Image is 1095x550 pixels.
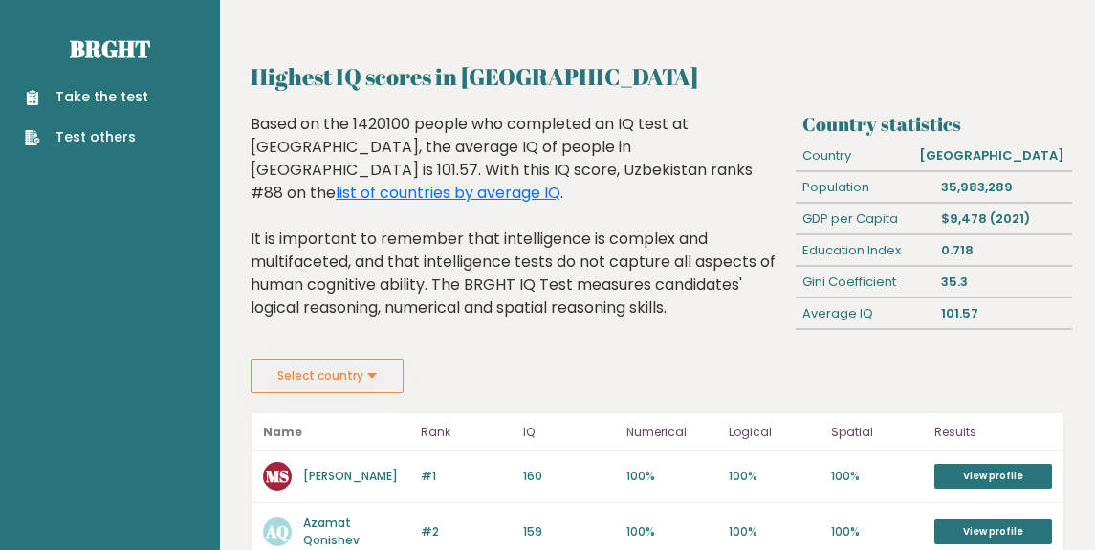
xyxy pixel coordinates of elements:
div: Gini Coefficient [796,267,933,297]
p: Logical [729,421,820,444]
p: 100% [626,468,717,485]
a: Take the test [25,87,148,107]
div: 35.3 [933,267,1071,297]
p: #2 [421,523,512,540]
div: Based on the 1420100 people who completed an IQ test at [GEOGRAPHIC_DATA], the average IQ of peop... [251,113,788,348]
p: 100% [831,523,922,540]
p: #1 [421,468,512,485]
p: 100% [831,468,922,485]
div: Population [796,172,933,203]
p: 100% [626,523,717,540]
p: 100% [729,523,820,540]
a: View profile [934,519,1052,544]
div: GDP per Capita [796,204,933,234]
text: AQ [265,520,289,542]
text: MS [266,465,289,487]
p: Results [934,421,1052,444]
div: 101.57 [933,298,1071,329]
p: Spatial [831,421,922,444]
div: 0.718 [933,235,1071,266]
p: Rank [421,421,512,444]
div: [GEOGRAPHIC_DATA] [912,141,1072,171]
div: Average IQ [796,298,933,329]
h2: Highest IQ scores in [GEOGRAPHIC_DATA] [251,59,1064,94]
a: Brght [70,33,150,64]
div: 35,983,289 [933,172,1071,203]
p: Numerical [626,421,717,444]
div: $9,478 (2021) [933,204,1071,234]
a: Azamat Qonishev [303,515,360,548]
p: IQ [523,421,614,444]
a: [PERSON_NAME] [303,468,398,484]
h3: Country statistics [802,113,1064,136]
div: Education Index [796,235,933,266]
a: Test others [25,127,148,147]
p: 100% [729,468,820,485]
a: View profile [934,464,1052,489]
b: Name [263,424,302,440]
div: Country [796,141,912,171]
p: 160 [523,468,614,485]
a: list of countries by average IQ [336,182,560,204]
button: Select country [251,359,404,393]
p: 159 [523,523,614,540]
